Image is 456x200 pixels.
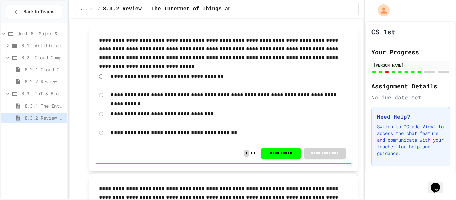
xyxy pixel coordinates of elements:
p: Switch to "Grade View" to access the chat feature and communicate with your teacher for help and ... [377,123,444,157]
span: 8.3.1 The Internet of Things and Big Data: Our Connected Digital World [25,102,65,109]
span: / [98,6,100,12]
span: 8.3: IoT & Big Data [21,90,65,97]
span: Back to Teams [23,8,54,15]
span: 8.2.1 Cloud Computing: Transforming the Digital World [25,66,65,73]
div: [PERSON_NAME] [373,62,448,68]
iframe: chat widget [428,173,449,193]
span: 8.3.2 Review - The Internet of Things and Big Data [25,114,65,121]
span: ... [80,6,88,12]
span: Unit 8: Major & Emerging Technologies [17,30,65,37]
h3: Need Help? [377,113,444,121]
div: My Account [371,3,391,18]
span: 8.2.2 Review - Cloud Computing [25,78,65,85]
h2: Your Progress [371,47,450,57]
span: 8.2: Cloud Computing [21,54,65,61]
span: 8.1: Artificial Intelligence Basics [21,42,65,49]
h2: Assignment Details [371,81,450,91]
span: 8.3.2 Review - The Internet of Things and Big Data [103,5,263,13]
div: No due date set [371,93,450,102]
span: / [90,6,92,12]
h1: CS 1st [371,27,395,36]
